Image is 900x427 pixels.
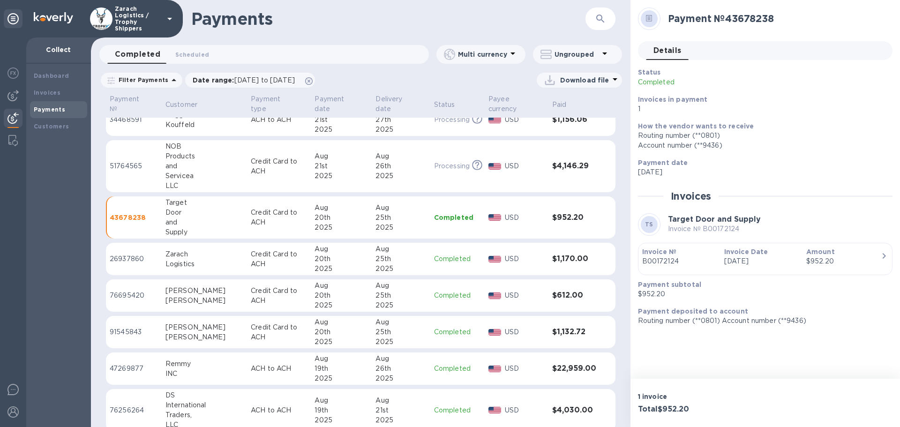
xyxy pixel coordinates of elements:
h3: $1,156.06 [552,115,597,124]
p: Credit Card to ACH [251,286,307,306]
h1: Payments [191,9,531,29]
span: Delivery date [375,94,426,114]
div: [PERSON_NAME] [165,322,243,332]
div: Aug [315,151,368,161]
div: Aug [375,396,426,405]
p: Credit Card to ACH [251,208,307,227]
div: $952.20 [806,256,881,266]
div: 2025 [375,337,426,347]
p: $952.20 [638,289,885,299]
p: Download file [560,75,609,85]
span: [DATE] to [DATE] [234,76,295,84]
div: 20th [315,327,368,337]
b: Customers [34,123,69,130]
div: 20th [315,254,368,264]
p: Delivery date [375,94,414,114]
div: 20th [315,213,368,223]
p: Collect [34,45,83,54]
p: USD [505,254,545,264]
div: 21st [315,161,368,171]
div: 2025 [315,171,368,181]
div: Routing number (**0801) [638,131,885,141]
div: 2025 [375,223,426,232]
p: 51764565 [110,161,158,171]
div: and [165,217,243,227]
b: Dashboard [34,72,69,79]
div: 2025 [375,374,426,383]
p: Routing number (**0801) Account number (**9436) [638,316,885,326]
p: 76256264 [110,405,158,415]
div: 2025 [315,300,368,310]
p: Credit Card to ACH [251,322,307,342]
img: USD [488,329,501,336]
div: 21st [375,405,426,415]
h2: Payment № 43678238 [668,13,885,24]
p: Invoice № B00172124 [668,224,761,234]
div: and [165,161,243,171]
h3: Total $952.20 [638,405,762,414]
p: USD [505,327,545,337]
p: Multi currency [458,50,507,59]
span: Details [653,44,682,57]
span: Paid [552,100,579,110]
p: ACH to ACH [251,364,307,374]
div: DS [165,390,243,400]
p: Paid [552,100,567,110]
img: USD [488,292,501,299]
b: TS [645,221,653,228]
b: Status [638,68,661,76]
div: 25th [375,213,426,223]
h3: $4,030.00 [552,406,597,415]
div: Target [165,198,243,208]
div: 26th [375,161,426,171]
img: USD [488,407,501,413]
h3: $612.00 [552,291,597,300]
div: Aug [375,354,426,364]
h3: $4,146.29 [552,162,597,171]
img: USD [488,366,501,372]
div: Unpin categories [4,9,22,28]
p: 1 [638,104,885,114]
img: USD [488,214,501,221]
div: 2025 [375,264,426,274]
p: USD [505,115,545,125]
div: 2025 [315,337,368,347]
p: Date range : [193,75,300,85]
p: ACH to ACH [251,115,307,125]
p: Completed [434,291,481,300]
span: Payee currency [488,94,545,114]
div: 27th [375,115,426,125]
div: [PERSON_NAME] [165,296,243,306]
p: Customer [165,100,197,110]
div: Products [165,151,243,161]
p: Completed [434,327,481,337]
div: INC [165,369,243,379]
div: Aug [375,203,426,213]
p: 43678238 [110,213,158,222]
div: Aug [315,354,368,364]
b: Payment subtotal [638,281,701,288]
p: Completed [434,405,481,415]
div: 2025 [315,415,368,425]
h3: $952.20 [552,213,597,222]
div: 2025 [315,223,368,232]
div: Aug [375,244,426,254]
b: Target Door and Supply [668,215,761,224]
div: Aug [315,203,368,213]
span: Status [434,100,467,110]
p: Status [434,100,455,110]
div: 2025 [315,264,368,274]
img: Foreign exchange [7,67,19,79]
p: USD [505,291,545,300]
p: Processing [434,161,470,171]
div: Account number (**9436) [638,141,885,150]
p: USD [505,405,545,415]
button: Invoice №B00172124Invoice Date[DATE]Amount$952.20 [638,243,892,275]
p: Credit Card to ACH [251,157,307,176]
div: 19th [315,364,368,374]
p: Ungrouped [555,50,599,59]
h2: Invoices [671,190,712,202]
p: Processing [434,115,470,125]
b: Payment deposited to account [638,307,748,315]
p: Payee currency [488,94,532,114]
